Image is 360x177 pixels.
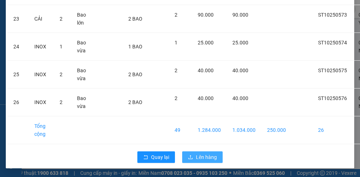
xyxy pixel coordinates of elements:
[175,95,177,101] span: 2
[8,61,29,88] td: 25
[4,48,9,53] span: environment
[151,153,169,161] span: Quay lại
[60,99,63,105] span: 2
[4,4,29,29] img: logo.jpg
[318,68,347,73] span: ST10250575
[137,151,175,163] button: rollbackQuay lại
[29,61,54,88] td: INOX
[8,5,29,33] td: 23
[318,12,347,18] span: ST10250573
[8,88,29,116] td: 26
[128,72,142,77] span: 2 BAO
[318,95,347,101] span: ST10250576
[261,116,292,144] td: 250.000
[4,39,50,47] li: VP Sóc Trăng
[175,40,177,46] span: 1
[29,5,54,33] td: CẢI
[196,153,217,161] span: Lên hàng
[169,116,192,144] td: 49
[71,88,99,116] td: Bao vừa
[50,39,96,47] li: VP Quận 8
[60,44,63,49] span: 1
[8,33,29,61] td: 24
[71,61,99,88] td: Bao vừa
[198,95,214,101] span: 40.000
[60,16,63,22] span: 2
[4,4,105,31] li: Vĩnh Thành (Sóc Trăng)
[192,116,227,144] td: 1.284.000
[29,88,54,116] td: INOX
[175,68,177,73] span: 2
[188,155,193,160] span: upload
[128,99,142,105] span: 2 BAO
[232,68,248,73] span: 40.000
[198,68,214,73] span: 40.000
[312,116,353,144] td: 26
[232,12,248,18] span: 90.000
[232,40,248,46] span: 25.000
[198,40,214,46] span: 25.000
[232,95,248,101] span: 40.000
[29,33,54,61] td: INOX
[128,16,142,22] span: 2 BAO
[71,33,99,61] td: Bao vừa
[29,116,54,144] td: Tổng cộng
[227,116,261,144] td: 1.034.000
[60,72,63,77] span: 2
[128,44,142,49] span: 1 BAO
[50,48,55,53] span: environment
[182,151,223,163] button: uploadLên hàng
[175,12,177,18] span: 2
[198,12,214,18] span: 90.000
[71,5,99,33] td: Bao lớn
[318,40,347,46] span: ST10250574
[143,155,148,160] span: rollback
